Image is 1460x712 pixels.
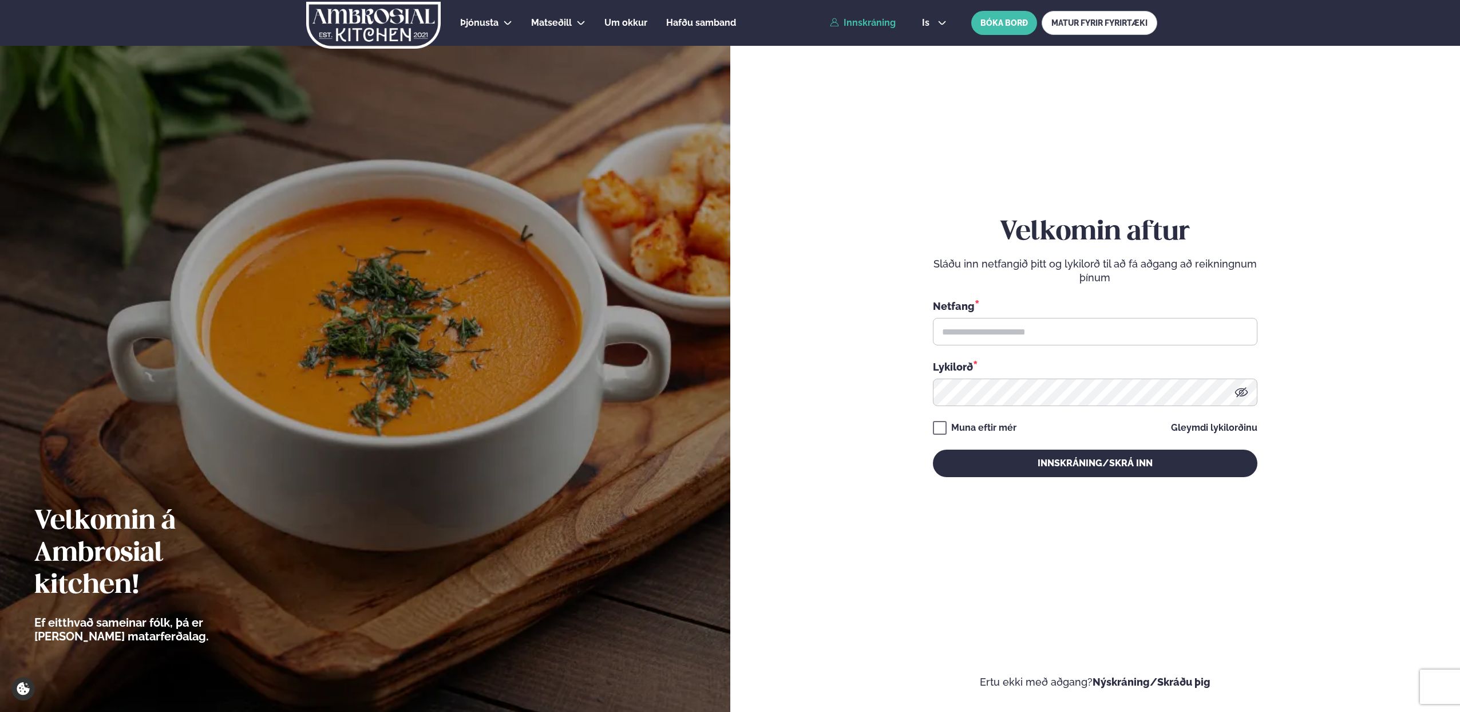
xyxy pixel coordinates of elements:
[933,217,1257,249] h2: Velkomin aftur
[460,16,498,30] a: Þjónusta
[11,677,35,701] a: Cookie settings
[765,675,1426,689] p: Ertu ekki með aðgang?
[1171,423,1257,432] a: Gleymdi lykilorðinu
[531,16,572,30] a: Matseðill
[34,616,272,643] p: Ef eitthvað sameinar fólk, þá er [PERSON_NAME] matarferðalag.
[830,18,896,28] a: Innskráning
[34,506,272,602] h2: Velkomin á Ambrosial kitchen!
[1042,11,1157,35] a: MATUR FYRIR FYRIRTÆKI
[604,17,647,28] span: Um okkur
[971,11,1037,35] button: BÓKA BORÐ
[666,17,736,28] span: Hafðu samband
[666,16,736,30] a: Hafðu samband
[305,2,442,49] img: logo
[933,450,1257,477] button: Innskráning/Skrá inn
[531,17,572,28] span: Matseðill
[913,18,956,27] button: is
[460,17,498,28] span: Þjónusta
[1093,676,1210,688] a: Nýskráning/Skráðu þig
[604,16,647,30] a: Um okkur
[933,298,1257,313] div: Netfang
[922,18,933,27] span: is
[933,257,1257,285] p: Sláðu inn netfangið þitt og lykilorð til að fá aðgang að reikningnum þínum
[933,359,1257,374] div: Lykilorð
